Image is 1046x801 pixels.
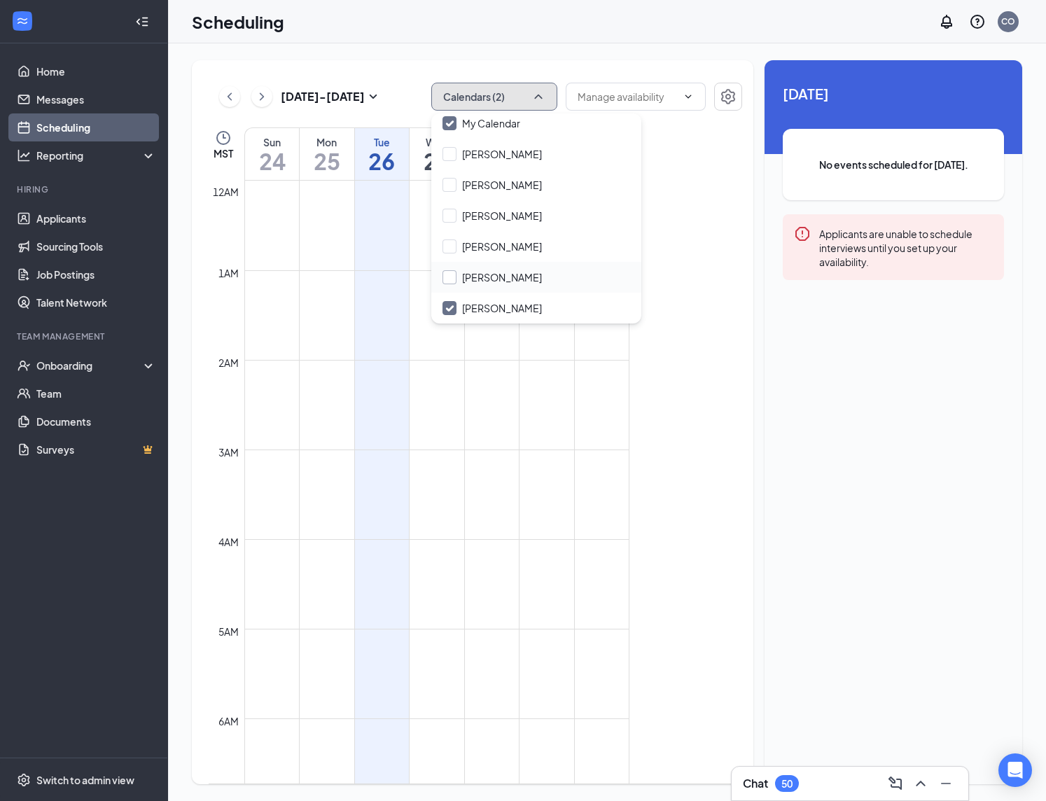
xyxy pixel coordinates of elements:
svg: Collapse [135,15,149,29]
h1: 25 [300,149,354,173]
svg: Analysis [17,148,31,162]
a: Sourcing Tools [36,232,156,260]
div: Reporting [36,148,157,162]
input: Manage availability [578,89,677,104]
svg: Settings [17,773,31,787]
div: 4am [216,534,242,550]
svg: UserCheck [17,358,31,372]
div: 50 [781,778,793,790]
a: Talent Network [36,288,156,316]
svg: ChevronUp [531,90,545,104]
svg: ChevronUp [912,775,929,792]
button: Settings [714,83,742,111]
svg: SmallChevronDown [365,88,382,105]
svg: WorkstreamLogo [15,14,29,28]
div: Tue [355,135,410,149]
div: 5am [216,624,242,639]
a: Team [36,379,156,408]
a: Job Postings [36,260,156,288]
h1: 26 [355,149,410,173]
h1: 24 [245,149,299,173]
button: Minimize [935,772,957,795]
div: 3am [216,445,242,460]
a: SurveysCrown [36,436,156,464]
svg: QuestionInfo [969,13,986,30]
a: Scheduling [36,113,156,141]
a: August 24, 2025 [245,128,299,180]
a: August 26, 2025 [355,128,410,180]
button: ChevronUp [909,772,932,795]
svg: Notifications [938,13,955,30]
svg: Minimize [937,775,954,792]
svg: Error [794,225,811,242]
div: Sun [245,135,299,149]
div: Wed [410,135,464,149]
button: ChevronRight [251,86,272,107]
a: Messages [36,85,156,113]
div: Onboarding [36,358,144,372]
h1: Scheduling [192,10,284,34]
a: Applicants [36,204,156,232]
div: CO [1001,15,1015,27]
button: ComposeMessage [884,772,907,795]
h3: [DATE] - [DATE] [281,89,365,104]
div: 1am [216,265,242,281]
div: Mon [300,135,354,149]
a: Documents [36,408,156,436]
div: Team Management [17,330,153,342]
div: 12am [210,184,242,200]
h3: Chat [743,776,768,791]
svg: ChevronDown [683,91,694,102]
svg: Clock [215,130,232,146]
div: Hiring [17,183,153,195]
svg: ComposeMessage [887,775,904,792]
button: Calendars (2)ChevronUp [431,83,557,111]
span: MST [214,146,233,160]
div: Applicants are unable to schedule interviews until you set up your availability. [819,225,993,269]
a: August 25, 2025 [300,128,354,180]
svg: ChevronLeft [223,88,237,105]
svg: ChevronRight [255,88,269,105]
button: ChevronLeft [219,86,240,107]
div: Open Intercom Messenger [998,753,1032,787]
h1: 27 [410,149,464,173]
svg: Settings [720,88,737,105]
span: [DATE] [783,83,1004,104]
div: Switch to admin view [36,773,134,787]
div: 2am [216,355,242,370]
span: No events scheduled for [DATE]. [811,157,976,172]
a: August 27, 2025 [410,128,464,180]
div: 6am [216,713,242,729]
a: Home [36,57,156,85]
